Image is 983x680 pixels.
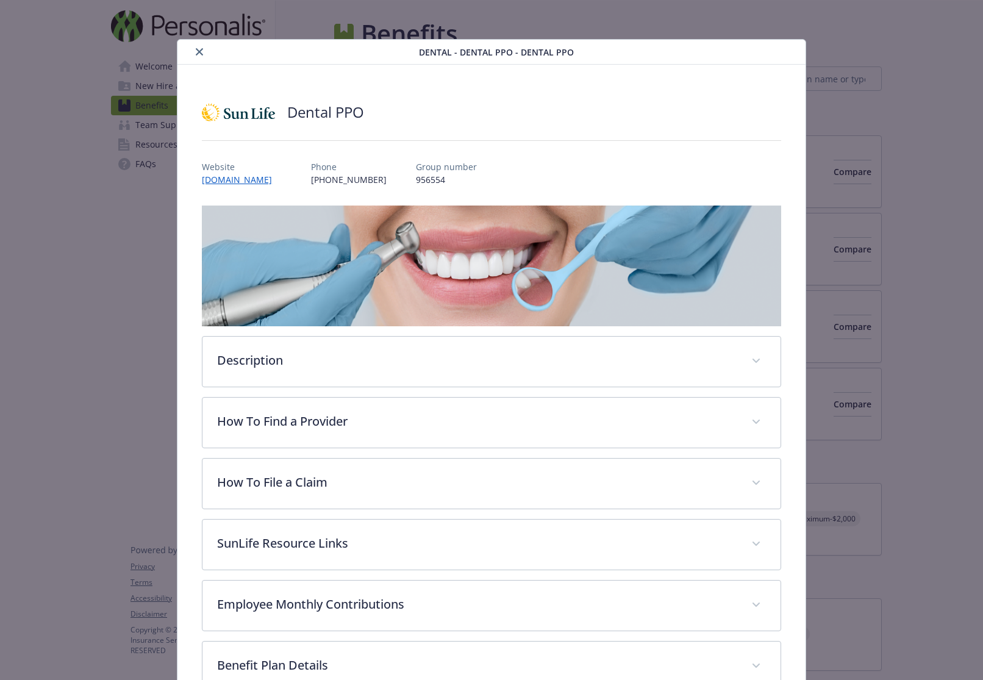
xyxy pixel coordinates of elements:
p: How To Find a Provider [217,412,737,431]
div: Description [202,337,781,387]
p: Employee Monthly Contributions [217,595,737,614]
button: close [192,45,207,59]
a: [DOMAIN_NAME] [202,174,282,185]
img: Sun Life Financial [202,94,275,131]
p: 956554 [416,173,477,186]
div: Employee Monthly Contributions [202,581,781,631]
div: SunLife Resource Links [202,520,781,570]
p: Website [202,160,282,173]
h2: Dental PPO [287,102,364,123]
p: Benefit Plan Details [217,656,737,675]
p: Phone [311,160,387,173]
div: How To Find a Provider [202,398,781,448]
div: How To File a Claim [202,459,781,509]
p: Group number [416,160,477,173]
p: Description [217,351,737,370]
span: Dental - Dental PPO - Dental PPO [419,46,574,59]
p: How To File a Claim [217,473,737,492]
img: banner [202,206,781,326]
p: SunLife Resource Links [217,534,737,553]
p: [PHONE_NUMBER] [311,173,387,186]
